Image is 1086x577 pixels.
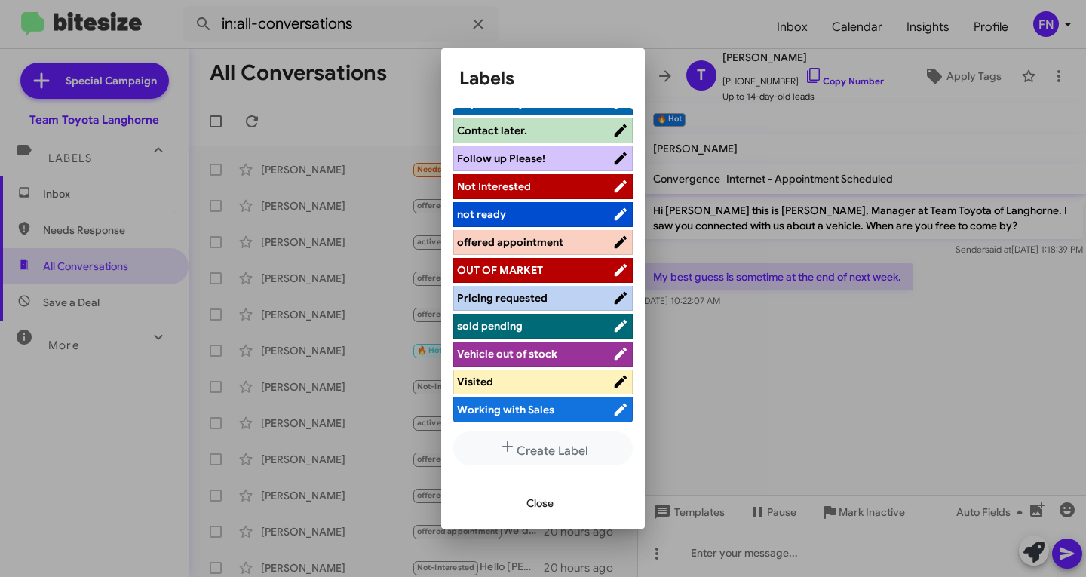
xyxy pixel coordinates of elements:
[457,96,555,109] span: Buyback: objection
[457,207,506,221] span: not ready
[453,431,633,465] button: Create Label
[457,347,557,361] span: Vehicle out of stock
[459,66,627,91] h1: Labels
[457,319,523,333] span: sold pending
[457,291,548,305] span: Pricing requested
[457,152,545,165] span: Follow up Please!
[457,180,531,193] span: Not Interested
[457,124,527,137] span: Contact later.
[514,490,566,517] button: Close
[526,490,554,517] span: Close
[457,263,543,277] span: OUT OF MARKET
[457,403,554,416] span: Working with Sales
[457,375,493,388] span: Visited
[457,235,563,249] span: offered appointment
